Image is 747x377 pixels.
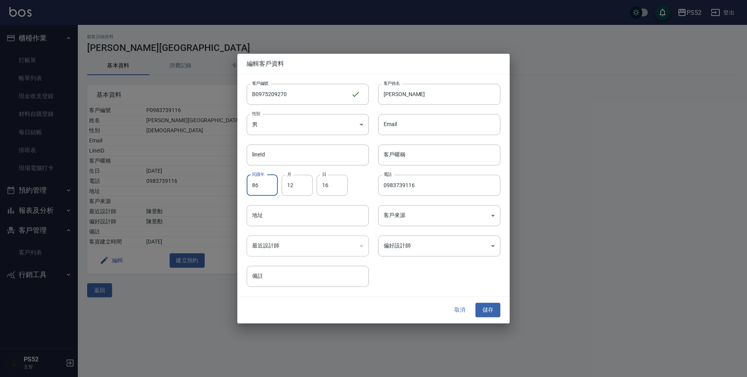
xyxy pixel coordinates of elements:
[252,110,260,116] label: 性別
[475,303,500,317] button: 儲存
[447,303,472,317] button: 取消
[247,114,369,135] div: 男
[247,60,500,68] span: 編輯客戶資料
[384,80,400,86] label: 客戶姓名
[252,80,268,86] label: 客戶編號
[252,171,264,177] label: 民國年
[384,171,392,177] label: 電話
[322,171,326,177] label: 日
[287,171,291,177] label: 月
